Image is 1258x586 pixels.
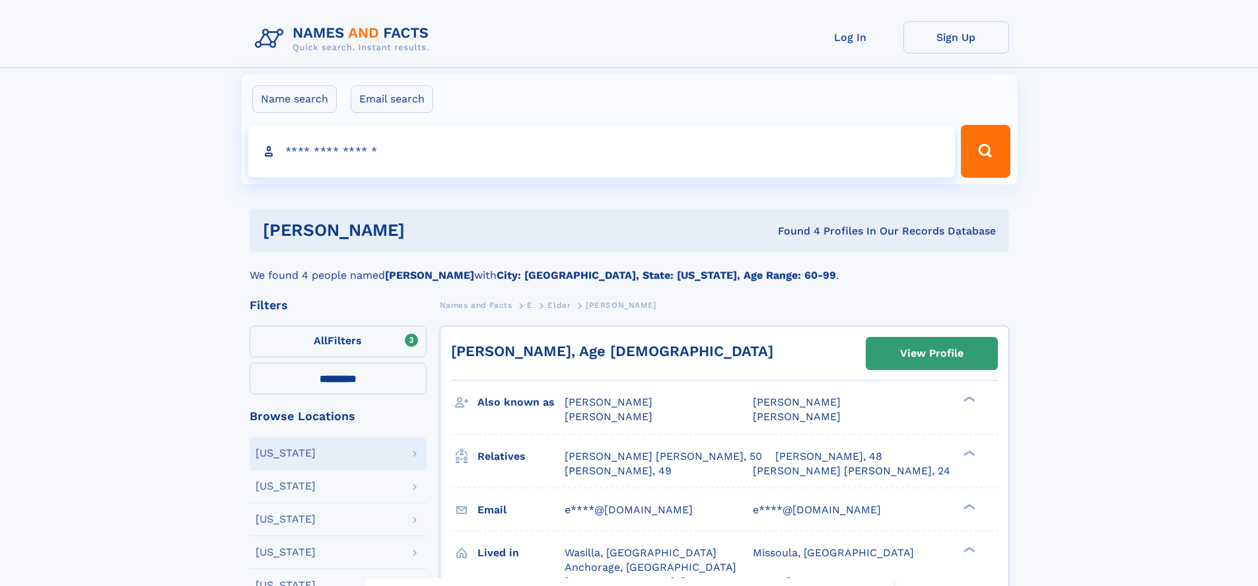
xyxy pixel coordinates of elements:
span: Elder [547,301,571,310]
label: Name search [252,85,337,113]
div: ❯ [960,545,976,554]
span: [PERSON_NAME] [565,396,652,408]
div: View Profile [900,338,963,369]
a: Elder [547,297,571,313]
label: Email search [351,85,433,113]
a: [PERSON_NAME] [PERSON_NAME], 24 [753,464,950,478]
label: Filters [250,326,427,357]
a: Names and Facts [440,297,512,313]
a: [PERSON_NAME], Age [DEMOGRAPHIC_DATA] [451,343,773,359]
img: Logo Names and Facts [250,21,440,57]
a: [PERSON_NAME], 49 [565,464,672,478]
div: Found 4 Profiles In Our Records Database [591,224,996,238]
div: ❯ [960,502,976,511]
a: [PERSON_NAME], 48 [775,449,882,464]
input: search input [248,125,956,178]
h3: Also known as [477,391,565,414]
h1: [PERSON_NAME] [263,222,592,238]
b: City: [GEOGRAPHIC_DATA], State: [US_STATE], Age Range: 60-99 [497,269,836,281]
button: Search Button [961,125,1010,178]
div: Filters [250,299,427,311]
span: [PERSON_NAME] [586,301,656,310]
a: View Profile [866,338,997,369]
div: We found 4 people named with . [250,252,1009,283]
div: [US_STATE] [256,514,316,525]
span: Missoula, [GEOGRAPHIC_DATA] [753,546,914,559]
div: Browse Locations [250,410,427,422]
b: [PERSON_NAME] [385,269,474,281]
a: Log In [798,21,903,54]
a: E [527,297,533,313]
span: [PERSON_NAME] [753,410,841,423]
h3: Lived in [477,542,565,564]
span: [PERSON_NAME] [753,396,841,408]
a: [PERSON_NAME] [PERSON_NAME], 50 [565,449,762,464]
div: ❯ [960,449,976,457]
a: Sign Up [903,21,1009,54]
span: Anchorage, [GEOGRAPHIC_DATA] [565,561,736,573]
div: [US_STATE] [256,547,316,558]
span: All [314,334,328,347]
div: [US_STATE] [256,448,316,458]
h3: Relatives [477,445,565,468]
span: [PERSON_NAME] [565,410,652,423]
div: ❯ [960,395,976,404]
h3: Email [477,499,565,521]
span: E [527,301,533,310]
div: [US_STATE] [256,481,316,492]
span: Wasilla, [GEOGRAPHIC_DATA] [565,546,716,559]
